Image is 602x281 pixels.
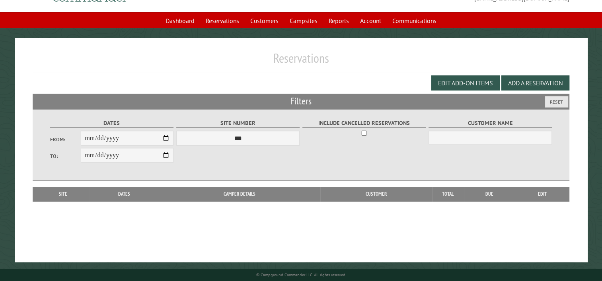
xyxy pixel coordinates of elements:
button: Edit Add-on Items [431,75,500,90]
h2: Filters [33,94,569,109]
small: © Campground Commander LLC. All rights reserved. [256,272,346,277]
th: Dates [90,187,159,201]
button: Reset [545,96,568,108]
label: To: [50,152,81,160]
a: Reports [324,13,354,28]
th: Edit [515,187,569,201]
th: Customer [320,187,432,201]
th: Camper Details [159,187,320,201]
label: Include Cancelled Reservations [302,119,426,128]
a: Customers [245,13,283,28]
a: Campsites [285,13,322,28]
a: Dashboard [161,13,199,28]
label: From: [50,136,81,143]
label: Site Number [176,119,300,128]
h1: Reservations [33,50,569,72]
button: Add a Reservation [501,75,569,90]
label: Customer Name [429,119,552,128]
label: Dates [50,119,174,128]
a: Communications [388,13,441,28]
th: Total [432,187,464,201]
a: Account [355,13,386,28]
th: Due [464,187,515,201]
th: Site [37,187,90,201]
a: Reservations [201,13,244,28]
